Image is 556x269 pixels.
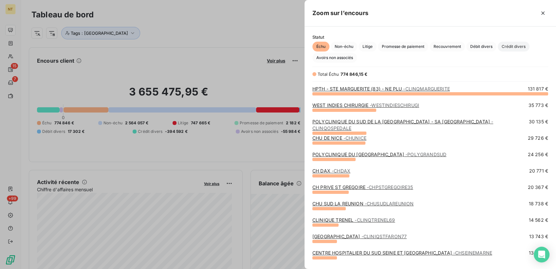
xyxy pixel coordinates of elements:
[341,72,368,77] span: 774 846,15 €
[528,135,548,141] span: 29 726 €
[312,184,413,190] a: CH PRIVE ST GREGOIRE
[529,168,548,174] span: 20 771 €
[529,118,548,132] span: 30 135 €
[529,217,548,223] span: 14 562 €
[312,42,329,52] button: Échu
[361,234,407,239] span: - CLINIQSTFARON77
[312,53,357,63] button: Avoirs non associés
[312,9,368,18] h5: Zoom sur l’encours
[312,201,414,206] a: CHU SUD LA REUNION
[378,42,428,52] button: Promesse de paiement
[312,152,446,157] a: POLYCLINIQUE DU [GEOGRAPHIC_DATA]
[528,184,548,191] span: 20 367 €
[466,42,496,52] button: Débit divers
[405,152,446,157] span: - POLYGRANDSUD
[312,234,407,239] a: [GEOGRAPHIC_DATA]
[312,102,419,108] a: WEST INDIES CHIRURGIE
[312,119,493,131] span: - CLINQOSPEDALE
[370,102,419,108] span: - WESTINDIESCHIRUGI
[312,86,450,92] a: HPTH - STE MARGUERITE (83) - NE PLU
[359,42,377,52] button: Litige
[305,86,556,261] div: grid
[528,151,548,158] span: 24 256 €
[318,72,339,77] span: Total Échu
[331,42,357,52] button: Non-échu
[332,168,350,174] span: - CHDAX
[312,119,493,131] a: POLYCLINIQUE DU SUD DE LA [GEOGRAPHIC_DATA] - SA [GEOGRAPHIC_DATA]
[312,217,395,223] a: CLINIQUE TRENEL
[430,42,465,52] button: Recouvrement
[529,200,548,207] span: 18 738 €
[498,42,529,52] button: Crédit divers
[529,233,548,240] span: 13 743 €
[528,102,548,109] span: 35 773 €
[365,201,414,206] span: - CHUSUDLAREUNION
[453,250,492,256] span: - CHSEINEMARNE
[529,250,548,256] span: 13 730 €
[534,247,549,262] div: Open Intercom Messenger
[312,135,366,141] a: CHU DE NICE
[355,217,395,223] span: - CLINQTRENEL69
[343,135,366,141] span: - CHUNICE
[312,34,548,40] span: Statut
[367,184,413,190] span: - CHPSTGREGOIRE35
[312,168,350,174] a: CH DAX
[528,86,548,92] span: 131 817 €
[312,250,492,256] a: CENTRE HOSPITALIER DU SUD SEINE ET [GEOGRAPHIC_DATA]
[403,86,450,92] span: - CLINQMARGUERITE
